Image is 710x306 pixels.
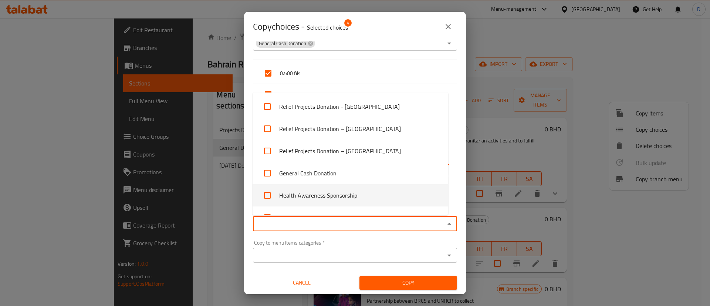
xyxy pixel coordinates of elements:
span: 1BD [280,90,451,99]
li: General Cash Donation [253,162,448,184]
li: Health Awareness Sponsorship [253,184,448,206]
button: Open [444,38,454,48]
span: 0.500 fils [280,69,451,78]
button: Open [444,250,454,260]
span: 4 [344,19,352,27]
li: BRCS x UNHCR [253,206,448,229]
span: Copy choices - [253,18,348,35]
li: Relief Projects Donation – [GEOGRAPHIC_DATA] [253,140,448,162]
button: Cancel [253,276,351,290]
div: General Cash Donation [256,39,315,48]
p: Selected choices [307,23,348,32]
span: General Cash Donation [256,40,309,47]
button: Copy [359,276,457,290]
li: Relief Projects Donation - [GEOGRAPHIC_DATA] [253,95,448,118]
button: Close [444,219,454,229]
li: Relief Projects Donation – [GEOGRAPHIC_DATA] [253,118,448,140]
button: close [439,18,457,36]
span: Copy [365,278,451,287]
span: Cancel [256,278,348,287]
